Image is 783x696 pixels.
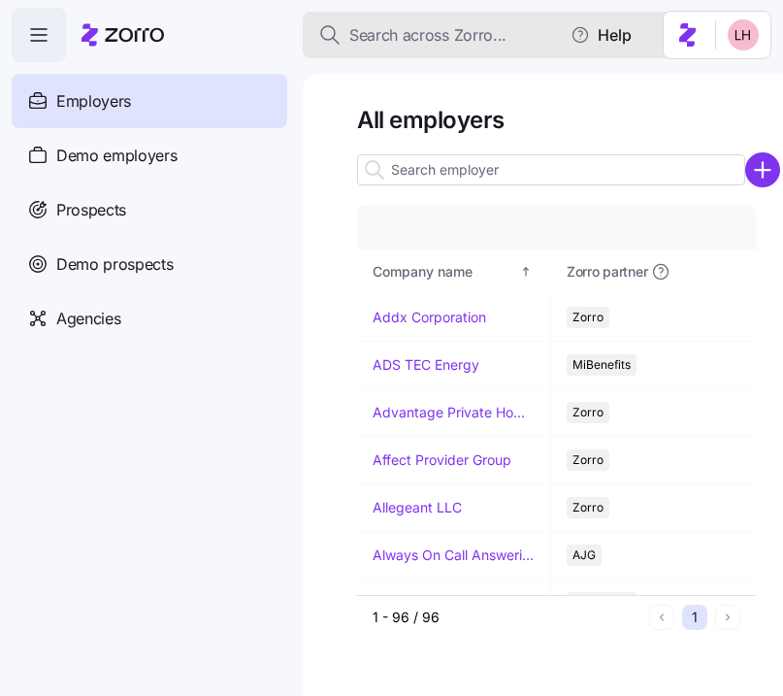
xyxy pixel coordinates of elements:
[572,545,596,566] span: AJG
[519,265,533,279] div: Sorted ascending
[373,355,479,375] a: ADS TEC Energy
[373,546,535,565] a: Always On Call Answering Service
[572,354,631,376] span: MiBenefits
[572,449,604,471] span: Zorro
[12,237,287,291] a: Demo prospects
[682,605,707,630] button: 1
[572,307,604,328] span: Zorro
[572,592,631,613] span: MiBenefits
[357,105,756,135] h1: All employers
[56,144,178,168] span: Demo employers
[649,605,674,630] button: Previous page
[555,16,647,54] button: Help
[12,74,287,128] a: Employers
[571,23,632,47] span: Help
[373,593,514,613] a: American Salon Group
[56,198,126,222] span: Prospects
[12,128,287,182] a: Demo employers
[373,261,516,282] div: Company name
[56,89,131,114] span: Employers
[12,291,287,346] a: Agencies
[567,262,647,282] span: Zorro partner
[56,307,120,331] span: Agencies
[572,497,604,518] span: Zorro
[745,152,780,187] svg: add icon
[373,498,462,517] a: Allegeant LLC
[373,608,641,627] div: 1 - 96 / 96
[349,23,506,48] span: Search across Zorro...
[373,308,486,327] a: Addx Corporation
[56,252,174,277] span: Demo prospects
[357,249,551,294] th: Company nameSorted ascending
[373,403,535,422] a: Advantage Private Home Care
[12,182,287,237] a: Prospects
[373,450,511,470] a: Affect Provider Group
[715,605,740,630] button: Next page
[303,12,691,58] button: Search across Zorro...
[728,19,759,50] img: 8ac9784bd0c5ae1e7e1202a2aac67deb
[357,154,745,185] input: Search employer
[572,402,604,423] span: Zorro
